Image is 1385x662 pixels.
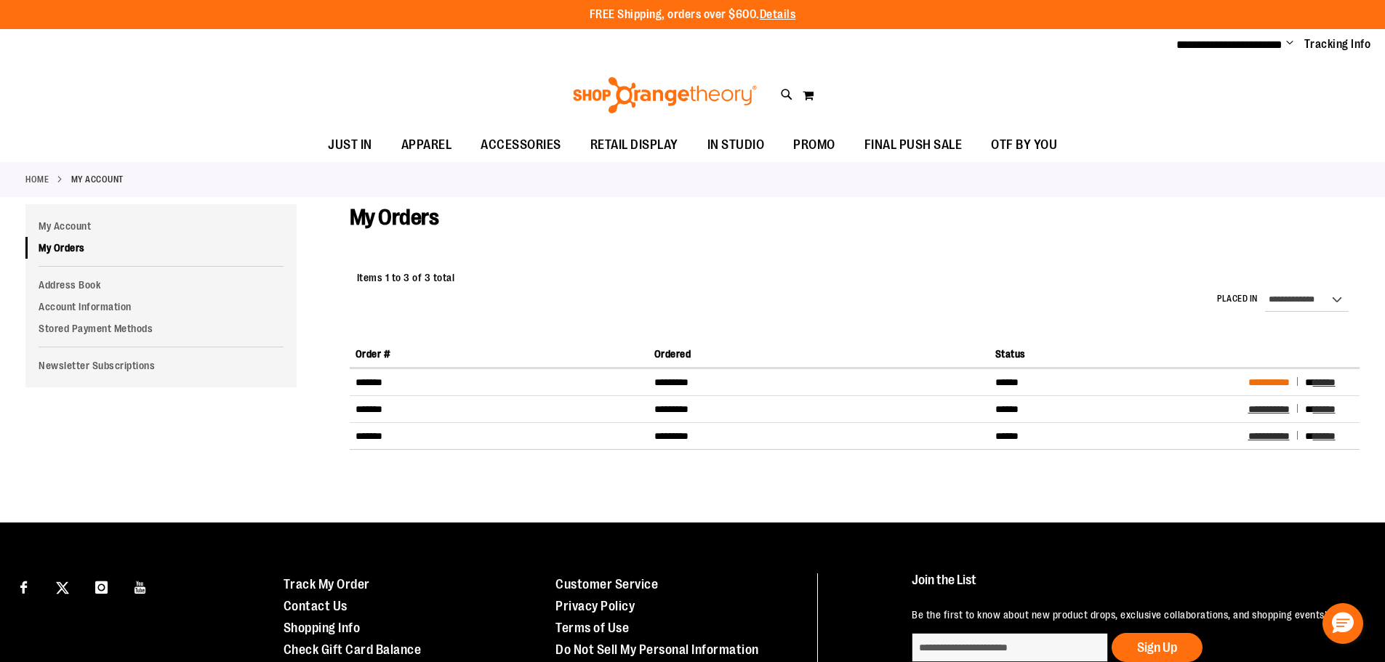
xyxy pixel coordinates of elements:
[850,129,977,162] a: FINAL PUSH SALE
[864,129,963,161] span: FINAL PUSH SALE
[284,599,348,613] a: Contact Us
[649,341,989,368] th: Ordered
[350,205,439,230] span: My Orders
[912,573,1352,600] h4: Join the List
[1137,640,1177,655] span: Sign Up
[328,129,372,161] span: JUST IN
[25,173,49,186] a: Home
[284,621,361,635] a: Shopping Info
[25,318,297,339] a: Stored Payment Methods
[707,129,765,161] span: IN STUDIO
[350,341,649,368] th: Order #
[1217,293,1258,305] label: Placed in
[555,642,759,657] a: Do Not Sell My Personal Information
[989,341,1243,368] th: Status
[590,7,796,23] p: FREE Shipping, orders over $600.
[760,8,796,21] a: Details
[1304,36,1371,52] a: Tracking Info
[555,577,658,592] a: Customer Service
[481,129,561,161] span: ACCESSORIES
[25,274,297,296] a: Address Book
[555,621,629,635] a: Terms of Use
[50,573,76,599] a: Visit our X page
[793,129,835,161] span: PROMO
[284,642,422,657] a: Check Gift Card Balance
[401,129,452,161] span: APPAREL
[128,573,153,599] a: Visit our Youtube page
[25,355,297,376] a: Newsletter Subscriptions
[912,633,1108,662] input: enter email
[1286,37,1293,52] button: Account menu
[25,215,297,237] a: My Account
[89,573,114,599] a: Visit our Instagram page
[25,237,297,259] a: My Orders
[991,129,1057,161] span: OTF BY YOU
[466,129,576,162] a: ACCESSORIES
[387,129,467,162] a: APPAREL
[1322,603,1363,644] button: Hello, have a question? Let’s chat.
[11,573,36,599] a: Visit our Facebook page
[71,173,124,186] strong: My Account
[357,272,455,283] span: Items 1 to 3 of 3 total
[693,129,779,162] a: IN STUDIO
[976,129,1072,162] a: OTF BY YOU
[555,599,635,613] a: Privacy Policy
[779,129,850,162] a: PROMO
[576,129,693,162] a: RETAIL DISPLAY
[313,129,387,162] a: JUST IN
[56,581,69,594] img: Twitter
[571,77,759,113] img: Shop Orangetheory
[25,296,297,318] a: Account Information
[284,577,370,592] a: Track My Order
[912,607,1352,622] p: Be the first to know about new product drops, exclusive collaborations, and shopping events!
[1112,633,1203,662] button: Sign Up
[590,129,678,161] span: RETAIL DISPLAY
